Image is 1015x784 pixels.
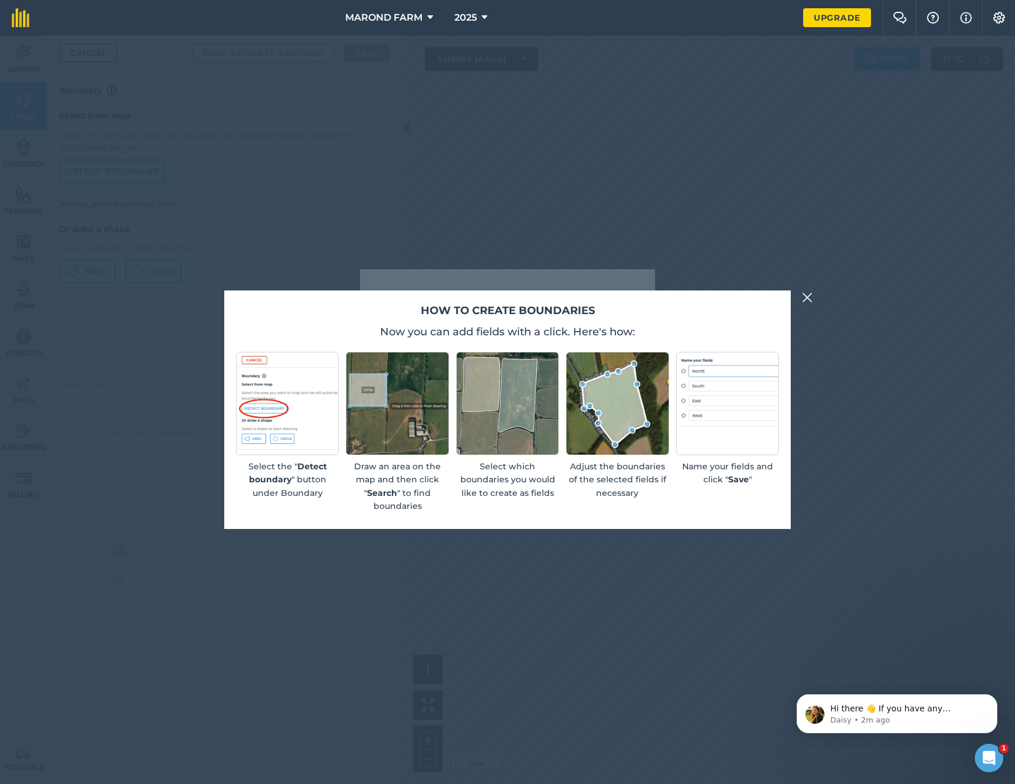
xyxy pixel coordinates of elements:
[27,35,45,54] img: Profile image for Daisy
[676,352,779,455] img: placeholder
[236,302,779,319] h2: How to create boundaries
[346,460,448,513] p: Draw an area on the map and then click " " to find boundaries
[999,744,1009,753] span: 1
[893,12,907,24] img: Two speech bubbles overlapping with the left bubble in the forefront
[236,460,339,499] p: Select the " " button under Boundary
[51,34,203,79] span: Hi there 👋 If you have any questions about our pricing or which plan is right for you, I’m here t...
[728,474,749,485] strong: Save
[802,290,813,305] img: svg+xml;base64,PHN2ZyB4bWxucz0iaHR0cDovL3d3dy53My5vcmcvMjAwMC9zdmciIHdpZHRoPSIyMiIgaGVpZ2h0PSIzMC...
[566,460,669,499] p: Adjust the boundaries of the selected fields if necessary
[803,8,871,27] a: Upgrade
[236,324,779,340] p: Now you can add fields with a click. Here's how:
[456,460,559,499] p: Select which boundaries you would like to create as fields
[12,8,30,27] img: fieldmargin Logo
[346,352,448,455] img: Screenshot of an rectangular area drawn on a map
[367,488,397,498] strong: Search
[676,460,779,486] p: Name your fields and click " "
[18,25,218,64] div: message notification from Daisy, 2m ago. Hi there 👋 If you have any questions about our pricing o...
[566,352,669,455] img: Screenshot of an editable boundary
[975,744,1003,772] iframe: Intercom live chat
[51,45,204,56] p: Message from Daisy, sent 2m ago
[779,669,1015,752] iframe: Intercom notifications message
[454,11,477,25] span: 2025
[960,11,972,25] img: svg+xml;base64,PHN2ZyB4bWxucz0iaHR0cDovL3d3dy53My5vcmcvMjAwMC9zdmciIHdpZHRoPSIxNyIgaGVpZ2h0PSIxNy...
[236,352,339,455] img: Screenshot of detect boundary button
[345,11,423,25] span: MAROND FARM
[926,12,940,24] img: A question mark icon
[992,12,1006,24] img: A cog icon
[456,352,559,455] img: Screenshot of selected fields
